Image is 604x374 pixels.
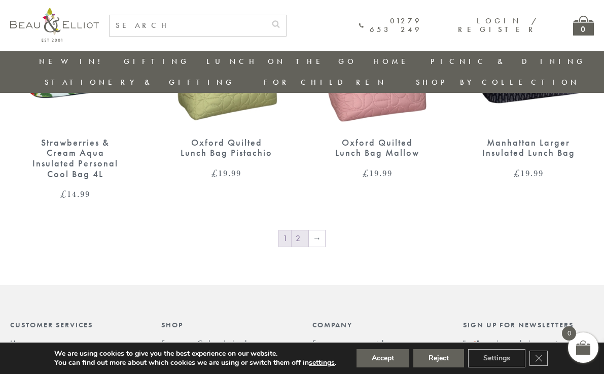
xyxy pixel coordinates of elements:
[45,77,235,87] a: Stationery & Gifting
[458,16,538,35] a: Login / Register
[110,15,266,36] input: SEARCH
[312,321,443,329] div: Company
[161,321,292,329] div: Shop
[211,167,218,179] span: £
[54,349,336,358] p: We are using cookies to give you the best experience on our website.
[161,338,283,349] a: For Children
[363,167,369,179] span: £
[39,56,107,66] a: New in!
[60,188,90,200] bdi: 14.99
[514,167,520,179] span: £
[373,56,414,66] a: Home
[206,56,357,66] a: Lunch On The Go
[10,338,48,349] a: Home
[309,358,335,367] button: settings
[573,16,594,36] a: 0
[468,349,525,367] button: Settings
[357,349,409,367] button: Accept
[529,351,548,366] button: Close GDPR Cookie Banner
[10,229,594,250] nav: Product Pagination
[10,8,99,42] img: logo
[60,188,67,200] span: £
[562,326,576,341] span: 0
[330,138,425,158] div: Oxford Quilted Lunch Bag Mallow
[264,77,387,87] a: For Children
[463,321,594,329] div: Sign up for newsletters
[179,138,274,158] div: Oxford Quilted Lunch Bag Pistachio
[279,230,291,247] span: Page 1
[514,167,544,179] bdi: 19.99
[312,338,402,367] a: Frequently Asked Questions
[431,56,586,66] a: Picnic & Dining
[124,56,190,66] a: Gifting
[309,230,325,247] a: →
[363,167,393,179] bdi: 19.99
[481,138,576,158] div: Manhattan Larger Insulated Lunch Bag
[10,321,141,329] div: Customer Services
[28,138,123,180] div: Strawberries & Cream Aqua Insulated Personal Cool Bag 4L
[463,339,594,367] p: " " indicates required fields
[54,358,336,367] p: You can find out more about which cookies we are using or switch them off in .
[211,167,241,179] bdi: 19.99
[292,230,308,247] a: Page 2
[359,17,421,35] a: 01279 653 249
[413,349,464,367] button: Reject
[416,77,580,87] a: Shop by collection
